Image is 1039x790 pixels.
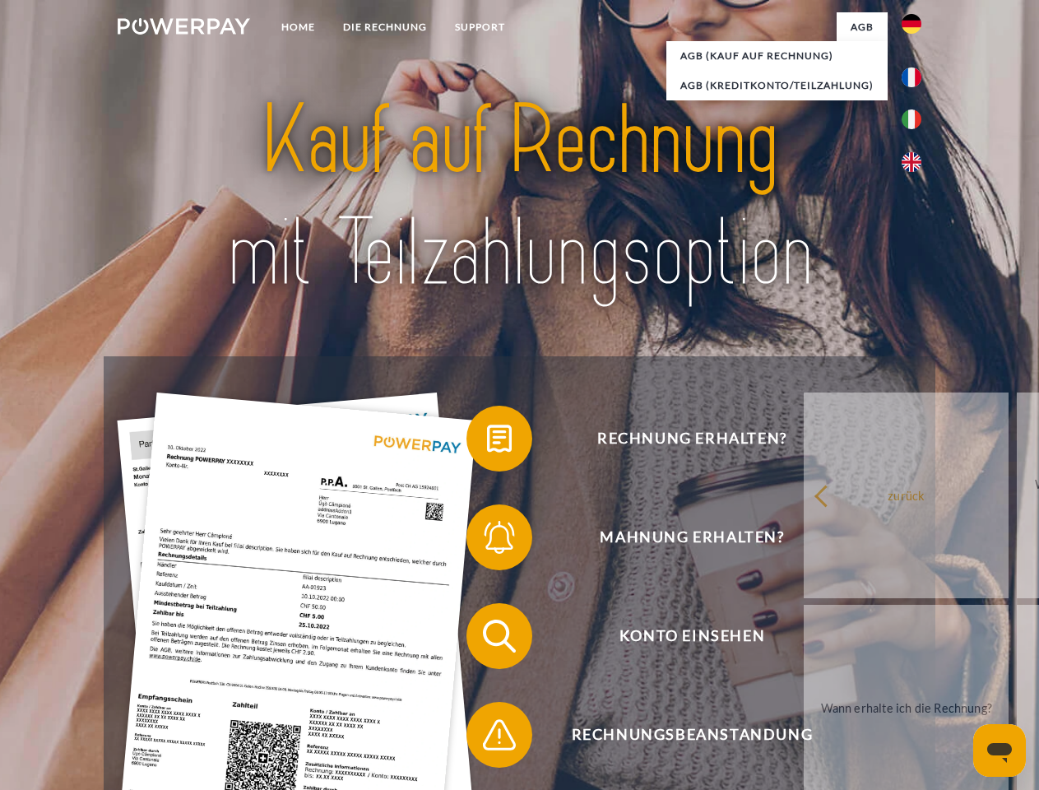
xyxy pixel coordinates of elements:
span: Rechnungsbeanstandung [490,702,893,768]
span: Rechnung erhalten? [490,406,893,472]
img: fr [902,67,921,87]
img: qb_bell.svg [479,517,520,558]
img: qb_search.svg [479,616,520,657]
span: Mahnung erhalten? [490,504,893,570]
button: Mahnung erhalten? [466,504,894,570]
img: qb_bill.svg [479,418,520,459]
button: Rechnungsbeanstandung [466,702,894,768]
iframe: Schaltfläche zum Öffnen des Messaging-Fensters [973,724,1026,777]
img: it [902,109,921,129]
a: AGB (Kauf auf Rechnung) [666,41,888,71]
a: Home [267,12,329,42]
div: Wann erhalte ich die Rechnung? [814,696,999,718]
img: de [902,14,921,34]
img: en [902,152,921,172]
img: logo-powerpay-white.svg [118,18,250,35]
a: SUPPORT [441,12,519,42]
button: Rechnung erhalten? [466,406,894,472]
a: DIE RECHNUNG [329,12,441,42]
img: qb_warning.svg [479,714,520,755]
span: Konto einsehen [490,603,893,669]
div: zurück [814,484,999,506]
button: Konto einsehen [466,603,894,669]
a: AGB (Kreditkonto/Teilzahlung) [666,71,888,100]
a: agb [837,12,888,42]
img: title-powerpay_de.svg [157,79,882,315]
